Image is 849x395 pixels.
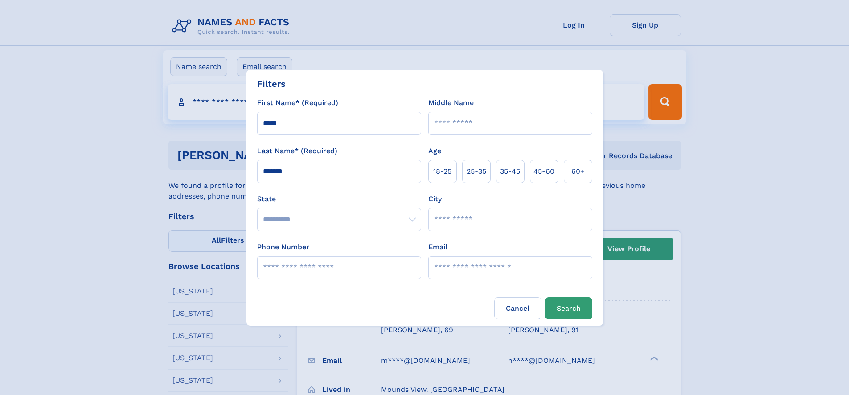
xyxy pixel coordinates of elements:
[467,166,486,177] span: 25‑35
[257,146,337,156] label: Last Name* (Required)
[257,98,338,108] label: First Name* (Required)
[428,242,447,252] label: Email
[571,166,585,177] span: 60+
[428,194,442,204] label: City
[257,194,421,204] label: State
[500,166,520,177] span: 35‑45
[428,146,441,156] label: Age
[533,166,554,177] span: 45‑60
[257,242,309,252] label: Phone Number
[257,77,286,90] div: Filters
[428,98,474,108] label: Middle Name
[494,297,541,319] label: Cancel
[433,166,451,177] span: 18‑25
[545,297,592,319] button: Search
